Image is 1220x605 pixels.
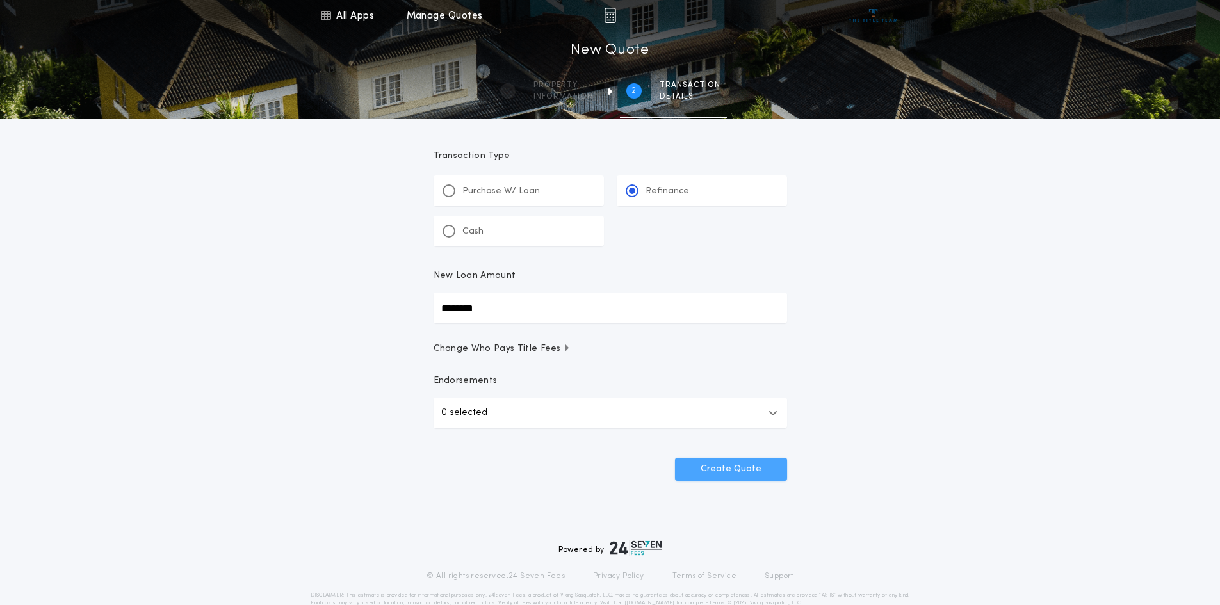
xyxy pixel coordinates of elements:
[533,92,593,102] span: information
[849,9,897,22] img: vs-icon
[571,40,649,61] h1: New Quote
[434,398,787,428] button: 0 selected
[593,571,644,581] a: Privacy Policy
[631,86,636,96] h2: 2
[434,343,787,355] button: Change Who Pays Title Fees
[434,270,516,282] p: New Loan Amount
[434,293,787,323] input: New Loan Amount
[427,571,565,581] p: © All rights reserved. 24|Seven Fees
[434,150,787,163] p: Transaction Type
[462,185,540,198] p: Purchase W/ Loan
[660,92,720,102] span: details
[646,185,689,198] p: Refinance
[434,343,571,355] span: Change Who Pays Title Fees
[441,405,487,421] p: 0 selected
[533,80,593,90] span: Property
[610,540,662,556] img: logo
[462,225,484,238] p: Cash
[558,540,662,556] div: Powered by
[675,458,787,481] button: Create Quote
[672,571,736,581] a: Terms of Service
[604,8,616,23] img: img
[765,571,793,581] a: Support
[434,375,787,387] p: Endorsements
[660,80,720,90] span: Transaction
